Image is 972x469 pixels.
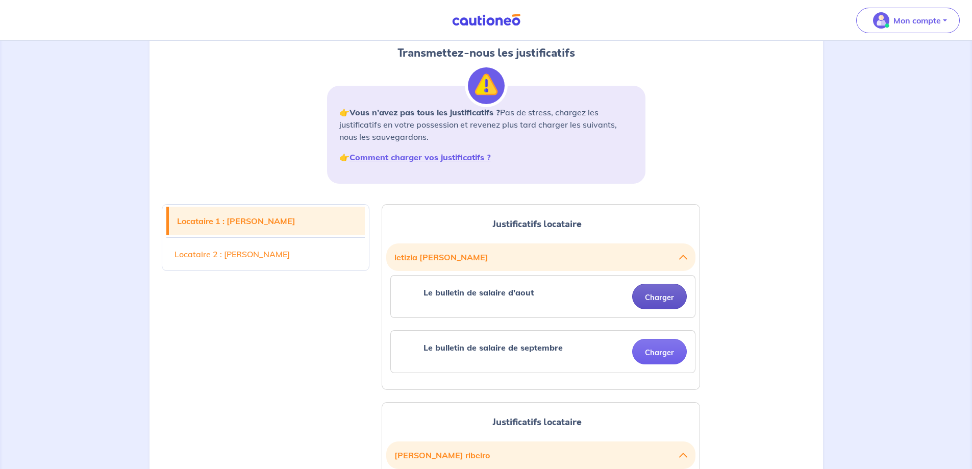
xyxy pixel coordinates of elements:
a: Locataire 2 : [PERSON_NAME] [166,240,365,268]
button: [PERSON_NAME] ribeiro [394,446,687,465]
p: 👉 [339,151,633,163]
strong: Vous n’avez pas tous les justificatifs ? [350,107,500,117]
a: Comment charger vos justificatifs ? [350,152,491,162]
h2: Transmettez-nous les justificatifs [327,45,645,61]
a: Locataire 1 : [PERSON_NAME] [169,207,365,235]
img: Cautioneo [448,14,525,27]
img: illu_alert.svg [468,67,505,104]
button: Charger [632,339,687,364]
strong: Le bulletin de salaire de septembre [423,342,563,353]
p: 👉 Pas de stress, chargez les justificatifs en votre possession et revenez plus tard charger les s... [339,106,633,143]
button: Charger [632,284,687,309]
button: illu_account_valid_menu.svgMon compte [856,8,960,33]
span: Justificatifs locataire [492,217,582,231]
img: illu_account_valid_menu.svg [873,12,889,29]
div: categoryName: le-bulletin-de-salaire-daout, userCategory: cdi [390,275,695,318]
strong: Le bulletin de salaire d'aout [423,287,534,298]
button: letizia [PERSON_NAME] [394,248,687,267]
div: categoryName: le-bulletin-de-salaire-de-septembre, userCategory: cdi [390,330,695,373]
p: Mon compte [893,14,941,27]
span: Justificatifs locataire [492,415,582,429]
